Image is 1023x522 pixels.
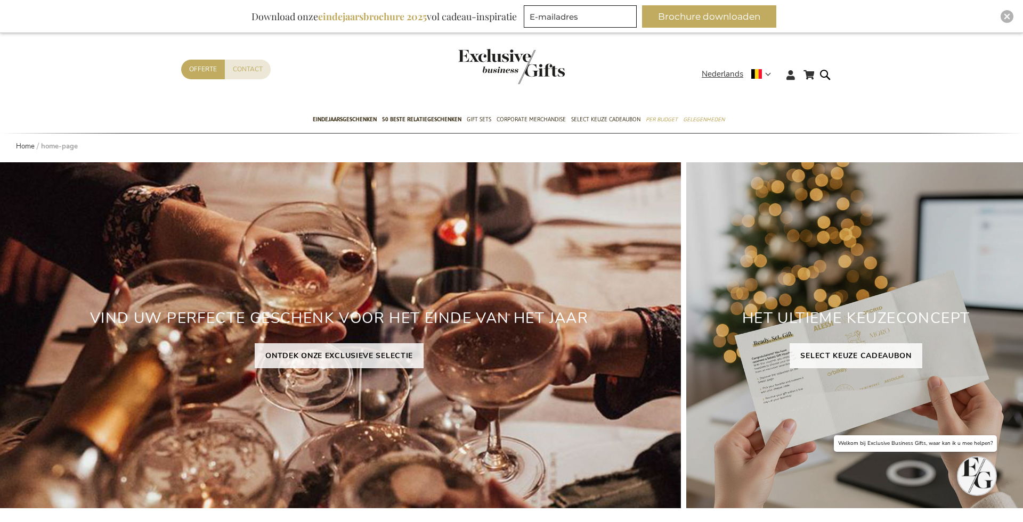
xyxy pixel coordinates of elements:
a: Contact [225,60,271,79]
form: marketing offers and promotions [524,5,640,31]
img: Close [1004,13,1010,20]
span: Gift Sets [467,114,491,125]
span: Select Keuze Cadeaubon [571,114,640,125]
span: Eindejaarsgeschenken [313,114,377,125]
div: Close [1001,10,1013,23]
input: E-mailadres [524,5,637,28]
b: eindejaarsbrochure 2025 [318,10,427,23]
a: ONTDEK ONZE EXCLUSIEVE SELECTIE [255,343,424,368]
div: Download onze vol cadeau-inspiratie [247,5,522,28]
img: Exclusive Business gifts logo [458,49,565,84]
a: Offerte [181,60,225,79]
span: Nederlands [702,68,743,80]
span: Per Budget [646,114,678,125]
a: store logo [458,49,511,84]
button: Brochure downloaden [642,5,776,28]
div: Nederlands [702,68,778,80]
a: SELECT KEUZE CADEAUBON [790,343,922,368]
a: Home [16,142,35,151]
span: Gelegenheden [683,114,725,125]
span: Corporate Merchandise [497,114,566,125]
span: 50 beste relatiegeschenken [382,114,461,125]
strong: home-page [41,142,78,151]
